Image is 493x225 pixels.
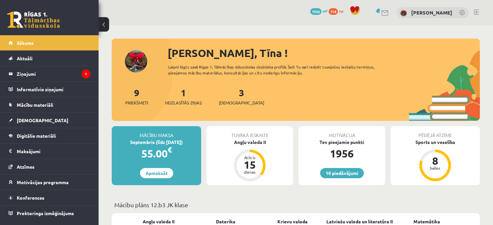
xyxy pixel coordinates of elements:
a: Datorika [216,218,235,225]
a: Angļu valoda II [143,218,175,225]
a: 9Priekšmeti [125,87,148,106]
legend: Informatīvie ziņojumi [17,82,90,97]
div: Atlicis [240,155,260,159]
a: Maksājumi [9,144,90,159]
div: Motivācija [298,126,385,139]
span: Atzīmes [17,164,35,170]
a: Konferences [9,190,90,205]
a: Motivācijas programma [9,175,90,190]
span: xp [339,8,343,14]
div: Laipni lūgts savā Rīgas 1. Tālmācības vidusskolas skolnieka profilā. Šeit Tu vari redzēt tuvojošo... [168,64,389,76]
div: Sports un veselība [390,139,480,146]
div: 15 [240,159,260,170]
span: Konferences [17,195,44,201]
a: Informatīvie ziņojumi [9,82,90,97]
a: Sākums [9,35,90,50]
a: Proktoringa izmēģinājums [9,206,90,221]
a: [PERSON_NAME] [411,9,452,16]
div: Mācību maksa [112,126,201,139]
a: 10 piedāvājumi [320,168,364,178]
span: Sākums [17,40,34,46]
span: 1956 [310,8,321,15]
p: Mācību plāns 12.b3 JK klase [114,200,477,209]
a: Rīgas 1. Tālmācības vidusskola [7,12,60,28]
a: [DEMOGRAPHIC_DATA] [9,113,90,128]
a: Atzīmes [9,159,90,174]
div: Tuvākā ieskaite [206,126,293,139]
span: Motivācijas programma [17,179,69,185]
a: Latviešu valoda un literatūra II [326,218,393,225]
div: Septembris (līdz [DATE]) [112,139,201,146]
div: 1956 [298,146,385,161]
a: 114 xp [329,8,346,14]
a: Ziņojumi1 [9,66,90,81]
div: 55.00 [112,146,201,161]
span: [DEMOGRAPHIC_DATA] [219,99,264,106]
div: Tev pieejamie punkti [298,139,385,146]
a: 1Neizlasītās ziņas [165,87,202,106]
a: Digitālie materiāli [9,128,90,143]
span: € [168,145,172,155]
a: Matemātika [413,218,440,225]
span: [DEMOGRAPHIC_DATA] [17,117,68,123]
i: 1 [82,70,90,78]
div: Pēdējā atzīme [390,126,480,139]
div: 8 [425,155,445,166]
a: Apmaksāt [140,168,173,178]
span: Digitālie materiāli [17,133,56,139]
div: dienas [240,170,260,174]
span: 114 [329,8,338,15]
a: 1956 mP [310,8,328,14]
span: Proktoringa izmēģinājums [17,210,74,216]
span: mP [322,8,328,14]
div: balles [425,166,445,170]
a: Angļu valoda II Atlicis 15 dienas [206,139,293,182]
a: Mācību materiāli [9,97,90,112]
a: Aktuāli [9,51,90,66]
span: Aktuāli [17,55,33,61]
a: Sports un veselība 8 balles [390,139,480,182]
div: Angļu valoda II [206,139,293,146]
a: Krievu valoda [277,218,308,225]
a: 3[DEMOGRAPHIC_DATA] [219,87,264,106]
legend: Ziņojumi [17,66,90,81]
span: Priekšmeti [125,99,148,106]
span: Mācību materiāli [17,102,53,108]
span: Neizlasītās ziņas [165,99,202,106]
legend: Maksājumi [17,144,90,159]
div: [PERSON_NAME], Tīna ! [168,45,480,61]
img: Tīna Šneidere [400,10,407,16]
